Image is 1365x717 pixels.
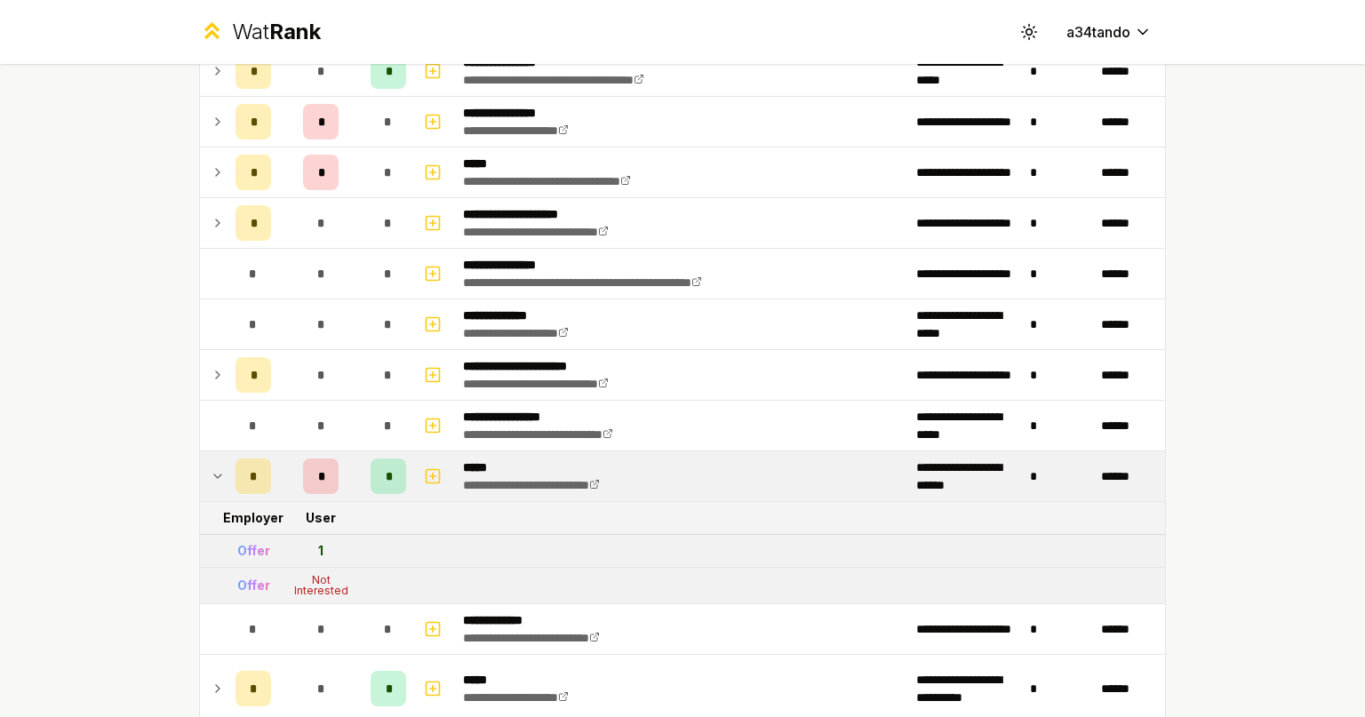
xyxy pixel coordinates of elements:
td: Employer [228,502,278,534]
td: User [278,502,363,534]
div: Offer [237,542,270,560]
a: WatRank [199,18,321,46]
button: a34tando [1052,16,1166,48]
span: a34tando [1066,21,1130,43]
span: Rank [269,19,321,44]
div: Not Interested [285,575,356,596]
div: Wat [232,18,321,46]
div: Offer [237,577,270,594]
div: 1 [318,542,323,560]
